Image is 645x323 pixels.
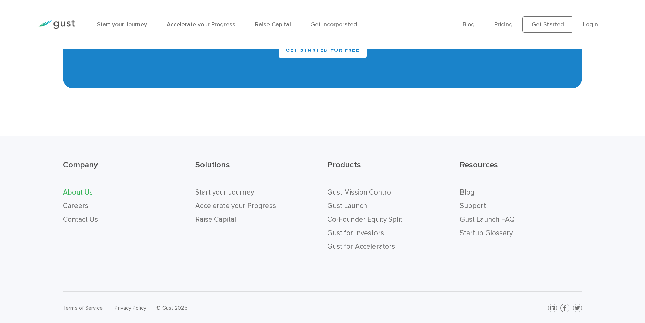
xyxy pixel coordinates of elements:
div: © Gust 2025 [156,303,317,313]
img: Gust Logo [37,20,75,29]
a: Accelerate your Progress [167,21,235,28]
h3: Resources [460,160,582,178]
a: Support [460,202,486,210]
a: Accelerate your Progress [195,202,276,210]
a: Careers [63,202,88,210]
a: Gust for Accelerators [327,242,395,251]
a: Startup Glossary [460,229,513,237]
a: Pricing [494,21,513,28]
a: Co-Founder Equity Split [327,215,402,224]
a: Gust Mission Control [327,188,393,197]
a: Get Started [522,16,573,33]
a: Raise Capital [195,215,236,224]
a: Gust Launch [327,202,367,210]
a: Contact Us [63,215,98,224]
a: Terms of Service [63,305,103,311]
a: Blog [463,21,475,28]
a: Blog [460,188,474,197]
a: Get Incorporated [310,21,357,28]
a: Start your Journey [195,188,254,197]
h3: Products [327,160,450,178]
a: Get Started for Free [279,42,367,58]
a: About Us [63,188,93,197]
a: Gust for Investors [327,229,384,237]
a: Login [583,21,598,28]
a: Privacy Policy [115,305,146,311]
a: Gust Launch FAQ [460,215,515,224]
a: Start your Journey [97,21,147,28]
h3: Solutions [195,160,318,178]
h3: Company [63,160,185,178]
a: Raise Capital [255,21,291,28]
